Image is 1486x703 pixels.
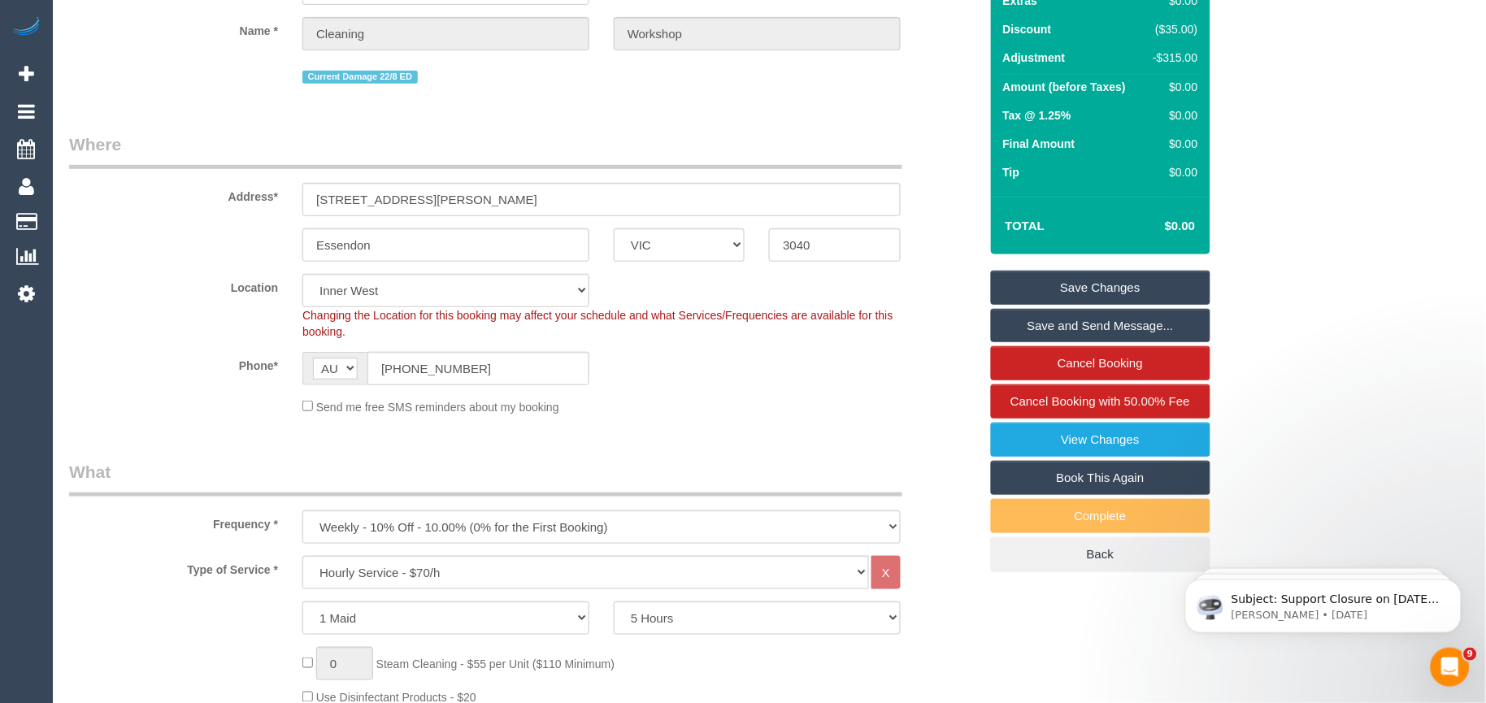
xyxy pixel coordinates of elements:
label: Tax @ 1.25% [1003,107,1071,124]
a: Back [991,537,1210,571]
div: -$315.00 [1148,50,1198,66]
label: Name * [57,17,290,39]
iframe: Intercom live chat [1431,648,1470,687]
label: Type of Service * [57,556,290,578]
a: Save Changes [991,271,1210,305]
div: $0.00 [1148,107,1198,124]
input: Phone* [367,352,589,385]
div: ($35.00) [1148,21,1198,37]
span: Current Damage 22/8 ED [302,71,418,84]
label: Address* [57,183,290,205]
span: Send me free SMS reminders about my booking [316,401,559,414]
input: Suburb* [302,228,589,262]
img: Automaid Logo [10,16,42,39]
label: Frequency * [57,510,290,532]
label: Discount [1003,21,1052,37]
legend: What [69,460,902,497]
label: Amount (before Taxes) [1003,79,1126,95]
h4: $0.00 [1116,219,1195,233]
div: $0.00 [1148,136,1198,152]
label: Adjustment [1003,50,1066,66]
input: Last Name* [614,17,901,50]
span: Steam Cleaning - $55 per Unit ($110 Minimum) [376,657,615,670]
div: $0.00 [1148,79,1198,95]
label: Final Amount [1003,136,1075,152]
legend: Where [69,132,902,169]
a: Cancel Booking [991,346,1210,380]
span: Changing the Location for this booking may affect your schedule and what Services/Frequencies are... [302,309,893,338]
div: $0.00 [1148,164,1198,180]
input: Post Code* [769,228,900,262]
label: Phone* [57,352,290,374]
label: Location [57,274,290,296]
a: Book This Again [991,461,1210,495]
a: Save and Send Message... [991,309,1210,343]
iframe: Intercom notifications message [1161,545,1486,659]
a: View Changes [991,423,1210,457]
label: Tip [1003,164,1020,180]
strong: Total [1006,219,1045,232]
span: 9 [1464,648,1477,661]
input: First Name* [302,17,589,50]
a: Cancel Booking with 50.00% Fee [991,384,1210,419]
span: Cancel Booking with 50.00% Fee [1010,394,1190,408]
